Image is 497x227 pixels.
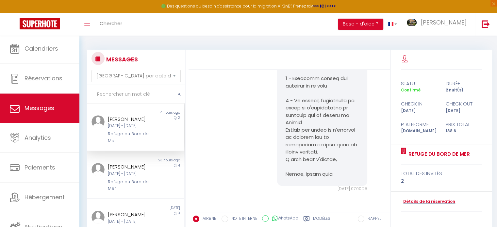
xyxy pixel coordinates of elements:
[108,163,156,171] div: [PERSON_NAME]
[441,80,486,88] div: durée
[87,85,185,104] input: Rechercher un mot clé
[108,211,156,219] div: [PERSON_NAME]
[338,19,383,30] button: Besoin d'aide ?
[269,215,298,222] label: WhatsApp
[91,115,105,128] img: ...
[20,18,60,29] img: Super Booking
[178,163,180,168] span: 4
[105,52,138,67] h3: MESSAGES
[421,18,467,26] span: [PERSON_NAME]
[397,100,441,108] div: check in
[401,87,421,93] span: Confirmé
[397,80,441,88] div: statut
[406,150,470,158] a: Refuge du Bord de Mer
[108,179,156,192] div: Refuge du Bord de Mer
[401,199,455,205] a: Détails de la réservation
[402,13,475,36] a: ... [PERSON_NAME]
[397,128,441,134] div: [DOMAIN_NAME]
[364,216,381,223] label: RAPPEL
[108,123,156,129] div: [DATE] - [DATE]
[178,115,180,120] span: 2
[108,171,156,177] div: [DATE] - [DATE]
[441,87,486,93] div: 2 nuit(s)
[397,121,441,128] div: Plateforme
[441,128,486,134] div: 138.6
[313,3,336,9] a: >>> ICI <<<<
[136,158,184,163] div: 23 hours ago
[441,108,486,114] div: [DATE]
[25,193,65,201] span: Hébergement
[25,134,51,142] span: Analytics
[25,74,62,83] span: Réservations
[108,131,156,144] div: Refuge du Bord de Mer
[313,216,330,224] label: Modèles
[228,216,257,223] label: NOTE INTERNE
[397,108,441,114] div: [DATE]
[25,44,58,53] span: Calendriers
[25,104,54,112] span: Messages
[441,121,486,128] div: Prix total
[441,100,486,108] div: check out
[401,177,482,185] div: 2
[401,170,482,177] div: total des invités
[178,211,180,216] span: 3
[108,115,156,123] div: [PERSON_NAME]
[277,186,367,192] div: [DATE] 07:00:25
[91,163,105,176] img: ...
[25,163,55,171] span: Paiements
[482,20,490,28] img: logout
[407,19,417,26] img: ...
[199,216,217,223] label: AIRBNB
[108,219,156,225] div: [DATE] - [DATE]
[136,205,184,211] div: [DATE]
[100,20,122,27] span: Chercher
[91,211,105,224] img: ...
[95,13,127,36] a: Chercher
[136,110,184,115] div: 4 hours ago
